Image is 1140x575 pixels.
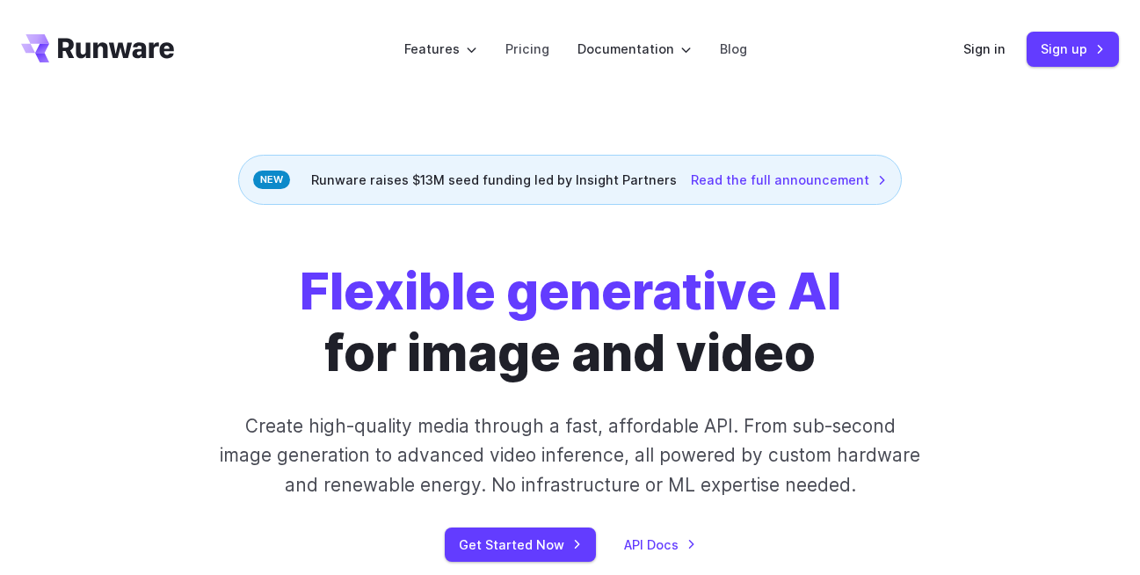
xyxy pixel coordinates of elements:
p: Create high-quality media through a fast, affordable API. From sub-second image generation to adv... [219,411,921,499]
a: API Docs [624,535,696,555]
label: Documentation [577,39,692,59]
h1: for image and video [300,261,841,383]
div: Runware raises $13M seed funding led by Insight Partners [238,155,902,205]
a: Pricing [505,39,549,59]
a: Go to / [21,34,174,62]
label: Features [404,39,477,59]
a: Sign up [1027,32,1119,66]
a: Blog [720,39,747,59]
a: Sign in [963,39,1006,59]
strong: Flexible generative AI [300,260,841,322]
a: Get Started Now [445,528,596,562]
a: Read the full announcement [691,170,887,190]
